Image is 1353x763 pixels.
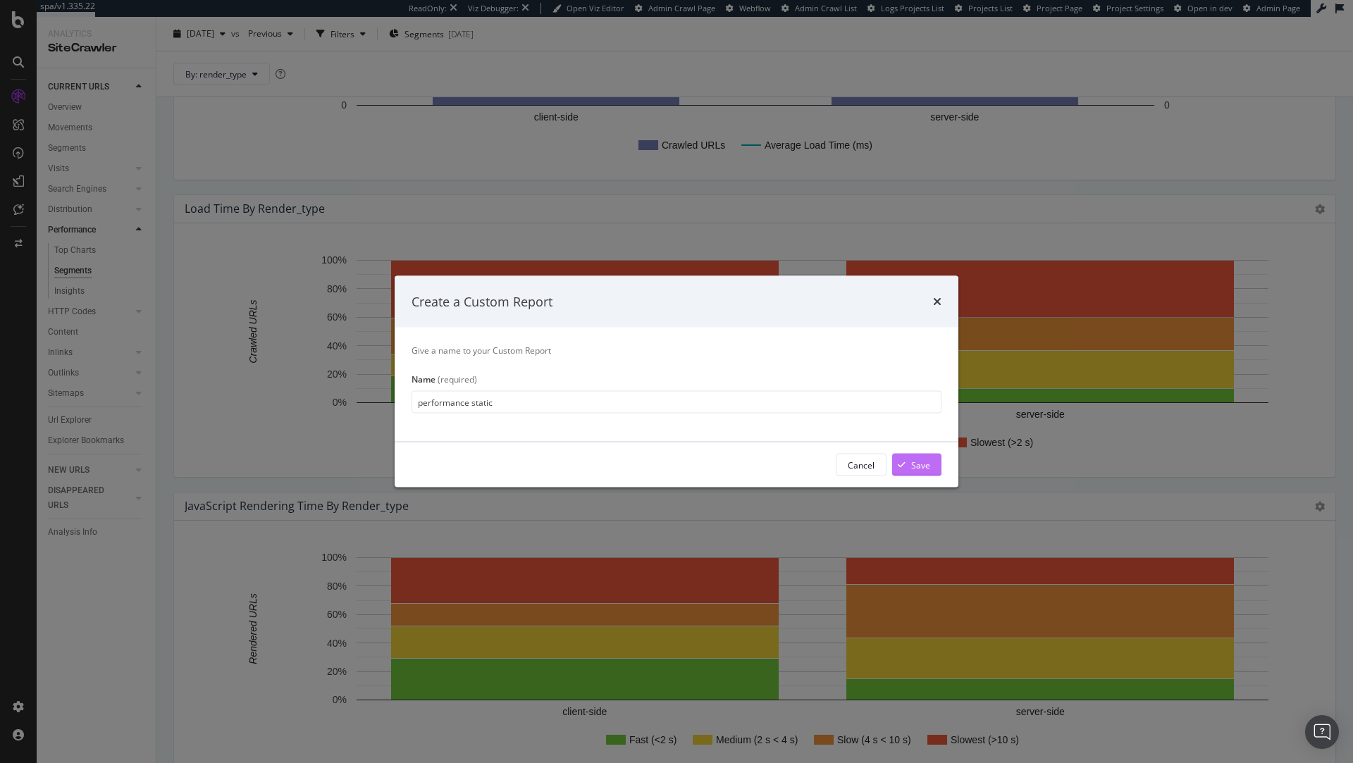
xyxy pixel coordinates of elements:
button: Save [892,454,941,476]
div: Open Intercom Messenger [1305,715,1339,749]
button: Cancel [836,454,886,476]
div: Save [911,459,930,471]
div: Create a Custom Report [412,292,552,311]
div: times [933,292,941,311]
span: Give a name to your Custom Report [412,345,551,356]
input: Your Custom Report name [412,391,941,414]
span: (required) [435,373,477,385]
div: Cancel [848,459,875,471]
div: modal [395,275,958,488]
span: Name [412,373,435,385]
